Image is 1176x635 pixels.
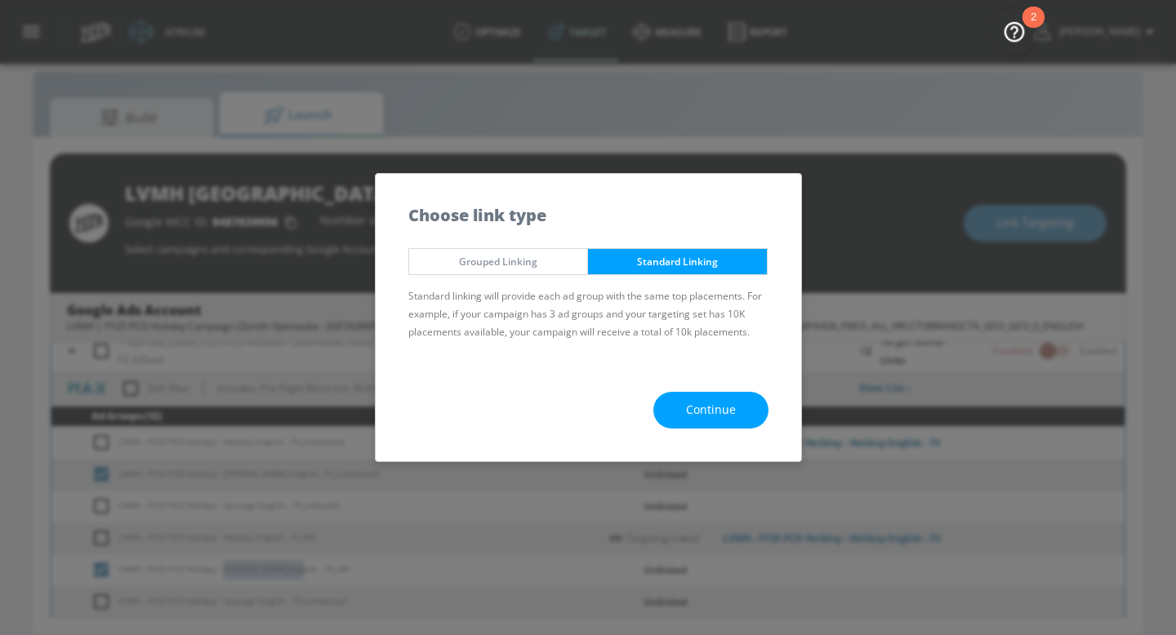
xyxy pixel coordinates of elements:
[421,253,576,270] span: Grouped Linking
[686,400,736,420] span: Continue
[587,248,768,275] button: Standard Linking
[408,248,589,275] button: Grouped Linking
[991,8,1037,54] button: Open Resource Center, 2 new notifications
[408,287,768,341] p: Standard linking will provide each ad group with the same top placements. For example, if your ca...
[600,253,755,270] span: Standard Linking
[408,206,546,224] h5: Choose link type
[1031,17,1036,38] div: 2
[653,392,768,429] button: Continue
